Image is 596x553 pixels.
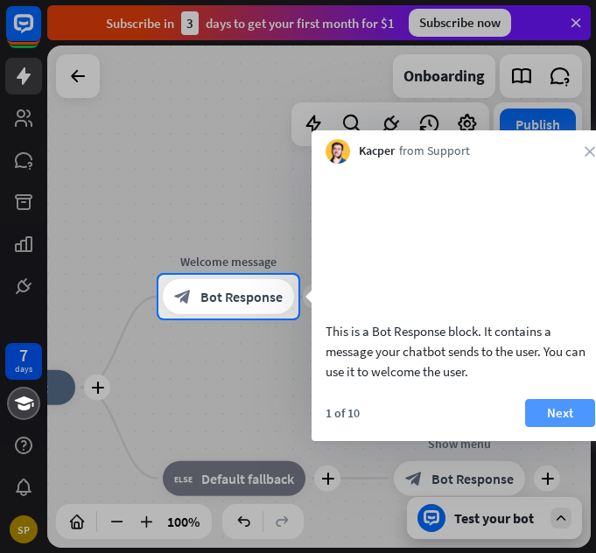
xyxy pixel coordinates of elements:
i: close [585,146,595,157]
i: block_bot_response [174,288,192,305]
span: from Support [399,143,470,160]
span: Kacper [359,143,395,160]
button: Open LiveChat chat widget [14,7,67,59]
div: This is a Bot Response block. It contains a message your chatbot sends to the user. You can use i... [326,321,595,381]
span: Bot Response [200,288,283,305]
button: Next [525,399,595,427]
div: 1 of 10 [326,405,360,421]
